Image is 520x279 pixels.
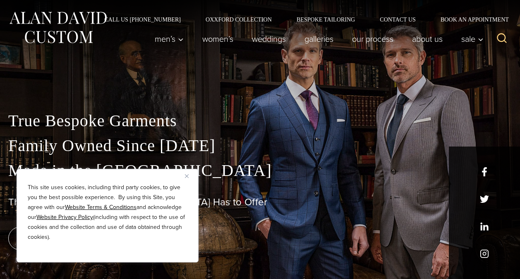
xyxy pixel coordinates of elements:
[428,17,512,22] a: Book an Appointment
[284,17,367,22] a: Bespoke Tailoring
[8,196,512,208] h1: The Best Custom Suits [GEOGRAPHIC_DATA] Has to Offer
[28,183,187,242] p: This site uses cookies, including third party cookies, to give you the best possible experience. ...
[367,17,428,22] a: Contact Us
[65,203,137,212] a: Website Terms & Conditions
[343,31,403,47] a: Our Process
[146,31,488,47] nav: Primary Navigation
[193,31,243,47] a: Women’s
[403,31,452,47] a: About Us
[92,17,193,22] a: Call Us [PHONE_NUMBER]
[243,31,295,47] a: weddings
[36,213,93,221] a: Website Privacy Policy
[8,227,124,250] a: book an appointment
[185,174,189,178] img: Close
[461,35,484,43] span: Sale
[193,17,284,22] a: Oxxford Collection
[295,31,343,47] a: Galleries
[492,29,512,49] button: View Search Form
[155,35,184,43] span: Men’s
[8,108,512,183] p: True Bespoke Garments Family Owned Since [DATE] Made in the [GEOGRAPHIC_DATA]
[92,17,512,22] nav: Secondary Navigation
[8,9,108,46] img: Alan David Custom
[185,171,195,181] button: Close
